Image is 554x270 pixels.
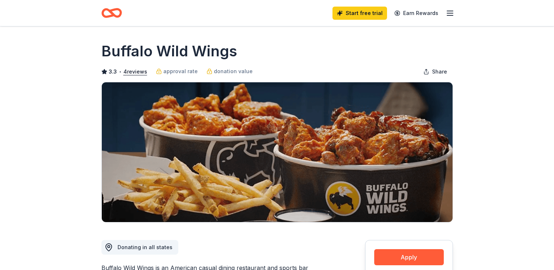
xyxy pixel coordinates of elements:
[417,64,453,79] button: Share
[214,67,253,76] span: donation value
[156,67,198,76] a: approval rate
[109,67,117,76] span: 3.3
[390,7,443,20] a: Earn Rewards
[123,67,147,76] button: 4reviews
[207,67,253,76] a: donation value
[119,69,121,75] span: •
[118,244,172,250] span: Donating in all states
[432,67,447,76] span: Share
[374,249,444,265] button: Apply
[163,67,198,76] span: approval rate
[332,7,387,20] a: Start free trial
[102,82,453,222] img: Image for Buffalo Wild Wings
[101,4,122,22] a: Home
[101,41,237,61] h1: Buffalo Wild Wings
